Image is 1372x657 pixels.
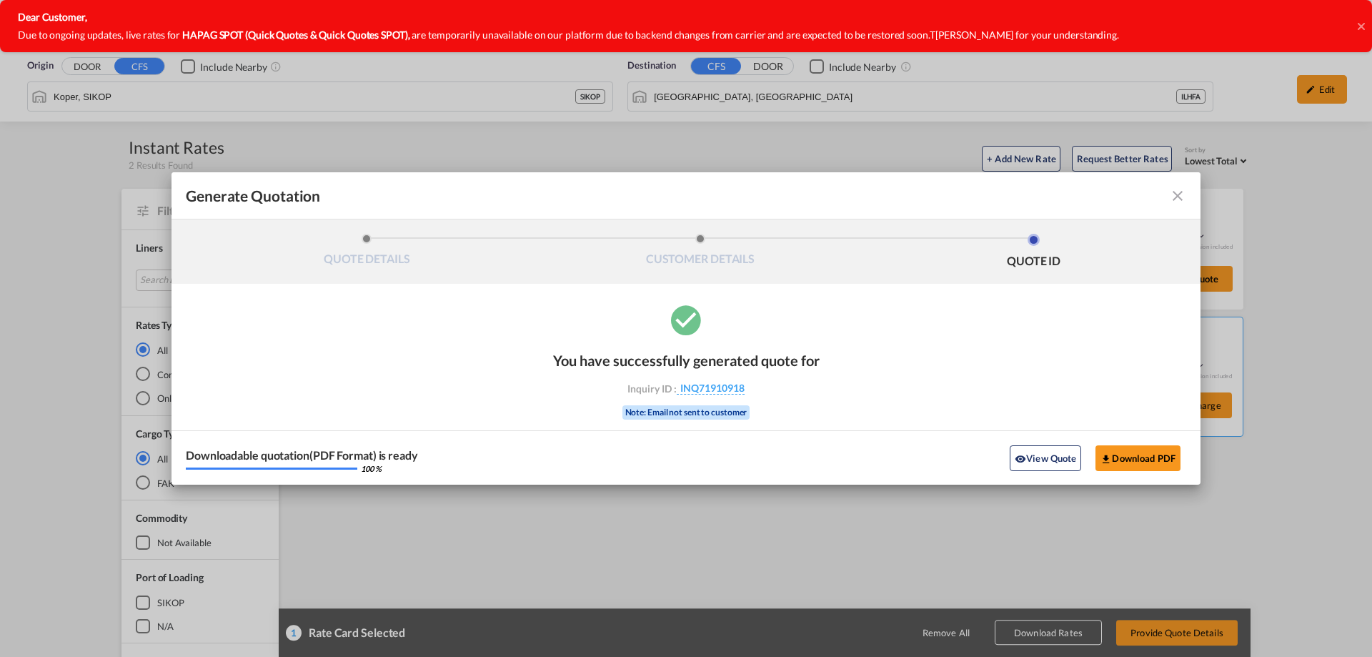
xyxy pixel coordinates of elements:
[1010,445,1081,471] button: icon-eyeView Quote
[1169,187,1186,204] md-icon: icon-close fg-AAA8AD cursor m-0
[553,352,820,369] div: You have successfully generated quote for
[1015,453,1026,465] md-icon: icon-eye
[677,382,745,395] span: INQ71910918
[361,465,382,473] div: 100 %
[603,382,769,395] div: Inquiry ID :
[1100,453,1112,465] md-icon: icon-download
[622,405,750,420] div: Note: Email not sent to customer
[534,234,868,272] li: CUSTOMER DETAILS
[186,187,320,205] span: Generate Quotation
[668,302,704,337] md-icon: icon-checkbox-marked-circle
[867,234,1200,272] li: QUOTE ID
[1095,445,1180,471] button: Download PDF
[186,450,418,461] div: Downloadable quotation(PDF Format) is ready
[171,172,1200,485] md-dialog: Generate QuotationQUOTE ...
[200,234,534,272] li: QUOTE DETAILS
